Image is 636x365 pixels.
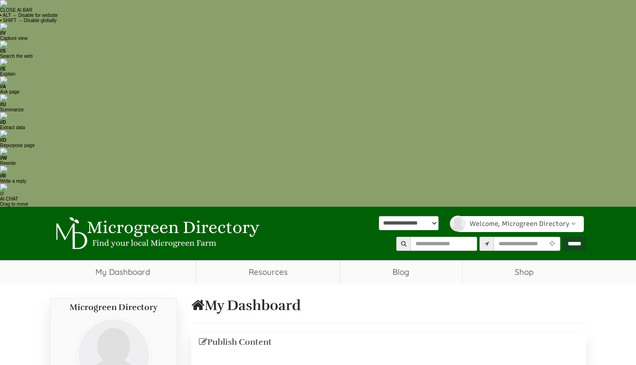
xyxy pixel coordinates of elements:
img: profile profile holder [450,216,466,232]
a: My Dashboard [50,260,196,284]
img: Microgreen Directory [50,217,262,250]
div: Powered by [379,216,439,246]
i: Use Current Location [547,241,557,247]
a: Shop [463,260,586,284]
a: Welcome, Microgreen Directory [457,216,584,232]
select: Language Translate Widget [379,216,439,230]
a: Blog [340,260,462,284]
h4: Microgreen Directory [60,303,167,312]
a: Resources [196,260,340,284]
h4: Publish Content [199,338,579,347]
h1: My Dashboard [191,298,586,313]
